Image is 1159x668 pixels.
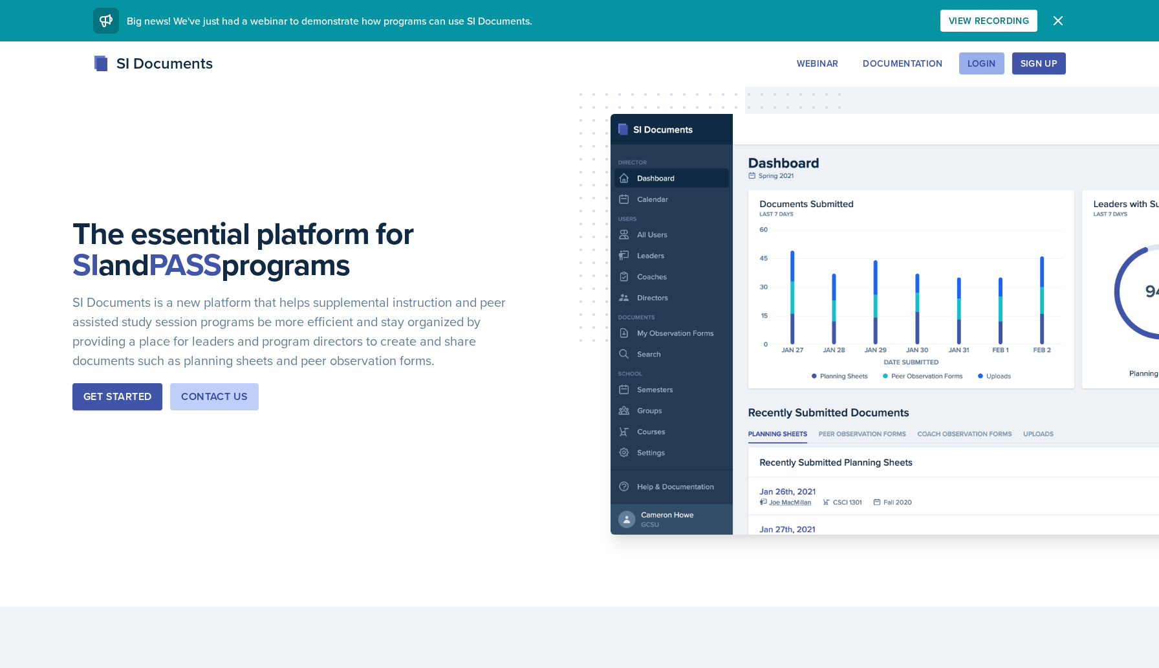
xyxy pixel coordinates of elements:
div: View Recording [949,16,1029,26]
div: SI Documents [93,52,213,75]
div: Contact Us [181,389,248,405]
span: Big news! We've just had a webinar to demonstrate how programs can use SI Documents. [127,14,532,28]
div: Login [968,58,996,69]
div: Documentation [863,58,943,69]
button: Get Started [72,383,162,410]
div: Sign Up [1021,58,1057,69]
div: Webinar [797,58,838,69]
div: Get Started [83,389,151,405]
button: Contact Us [170,383,259,410]
button: View Recording [940,10,1037,32]
button: Sign Up [1012,52,1066,74]
button: Webinar [788,52,847,74]
button: Login [959,52,1004,74]
button: Documentation [854,52,951,74]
